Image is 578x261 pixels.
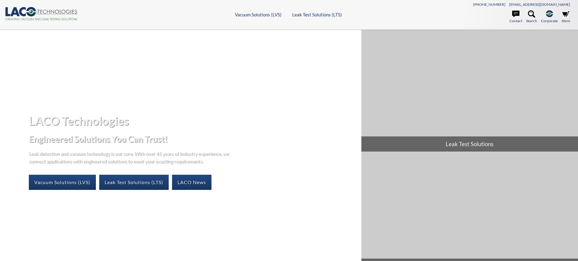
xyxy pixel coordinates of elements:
a: Leak Test Solutions (LTS) [99,175,169,190]
p: Leak detection and vacuum technology is our core. With over 45 years of industry experience, we c... [29,149,232,165]
a: Vacuum Solutions (LVS) [29,175,96,190]
a: Leak Test Solutions [361,30,578,152]
a: Store [562,10,570,24]
span: Leak Test Solutions [361,136,578,152]
a: Search [526,10,537,24]
a: Vacuum Solutions (LVS) [235,12,282,17]
a: Contact [509,10,522,24]
a: [EMAIL_ADDRESS][DOMAIN_NAME] [509,2,570,7]
a: [PHONE_NUMBER] [473,2,505,7]
a: LACO News [172,175,211,190]
h1: LACO Technologies [29,113,356,128]
span: Corporate [541,18,558,24]
a: Leak Test Solutions (LTS) [292,12,342,17]
h2: Engineered Solutions You Can Trust! [29,133,356,145]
